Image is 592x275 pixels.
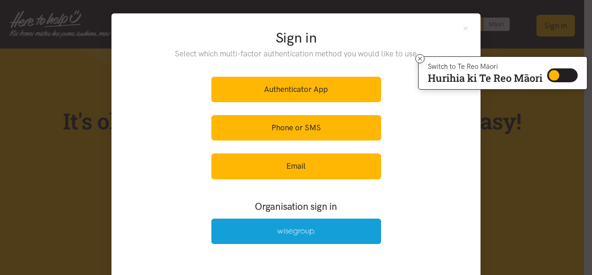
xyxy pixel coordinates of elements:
h3: Organisation sign in [186,200,406,213]
h2: Sign in [156,28,436,48]
p: Hurihia ki Te Reo Māori [428,74,543,82]
a: Authenticator App [211,77,381,102]
a: Phone or SMS [211,115,381,141]
a: Email [211,153,381,179]
button: Close [462,24,469,32]
p: Select which multi-factor authentication method you would like to use [156,48,436,60]
img: Wise Group [277,228,315,236]
p: Switch to Te Reo Māori [428,64,543,69]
